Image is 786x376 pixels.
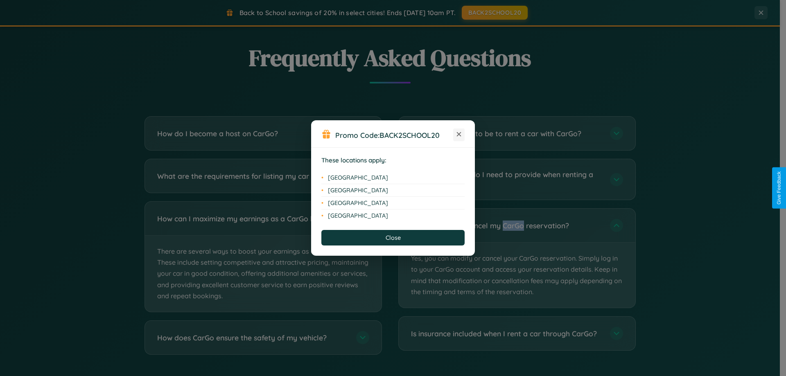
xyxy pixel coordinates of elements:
li: [GEOGRAPHIC_DATA] [321,171,465,184]
button: Close [321,230,465,245]
strong: These locations apply: [321,156,386,164]
li: [GEOGRAPHIC_DATA] [321,184,465,197]
li: [GEOGRAPHIC_DATA] [321,209,465,222]
li: [GEOGRAPHIC_DATA] [321,197,465,209]
div: Give Feedback [776,171,782,205]
b: BACK2SCHOOL20 [379,131,440,140]
h3: Promo Code: [335,131,453,140]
